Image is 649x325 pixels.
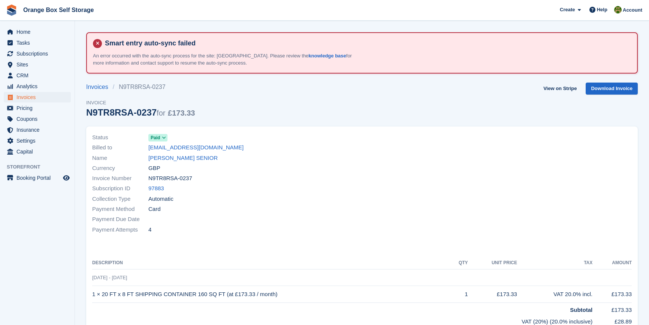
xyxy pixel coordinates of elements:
[157,109,165,117] span: for
[570,307,592,313] strong: Subtotal
[16,59,61,70] span: Sites
[16,103,61,113] span: Pricing
[16,92,61,102] span: Invoices
[148,164,160,173] span: GBP
[92,174,148,183] span: Invoice Number
[62,173,71,182] a: Preview store
[6,5,17,16] img: stora-icon-8386f47178a22dfd0bd8f6a31ec36ba5ce8667c1dd55bd0f319d3a0aa187defe.svg
[623,6,642,14] span: Account
[92,257,450,269] th: Description
[92,226,148,234] span: Payment Attempts
[92,205,148,214] span: Payment Method
[16,81,61,92] span: Analytics
[92,133,148,142] span: Status
[16,70,61,81] span: CRM
[468,286,517,303] td: £173.33
[151,134,160,141] span: Paid
[450,286,468,303] td: 1
[86,83,195,92] nav: breadcrumbs
[4,81,71,92] a: menu
[86,99,195,107] span: Invoice
[148,184,164,193] a: 97883
[597,6,607,14] span: Help
[517,257,592,269] th: Tax
[4,114,71,124] a: menu
[168,109,195,117] span: £173.33
[148,226,151,234] span: 4
[4,146,71,157] a: menu
[93,52,355,67] p: An error occurred with the auto-sync process for the site: [GEOGRAPHIC_DATA]. Please review the f...
[4,173,71,183] a: menu
[592,286,632,303] td: £173.33
[92,164,148,173] span: Currency
[148,195,173,203] span: Automatic
[92,195,148,203] span: Collection Type
[4,38,71,48] a: menu
[16,125,61,135] span: Insurance
[592,257,632,269] th: Amount
[4,92,71,102] a: menu
[86,107,195,117] div: N9TR8RSA-0237
[16,38,61,48] span: Tasks
[592,303,632,314] td: £173.33
[517,290,592,299] div: VAT 20.0% incl.
[92,154,148,162] span: Name
[308,53,346,59] a: knowledge base
[16,114,61,124] span: Coupons
[148,154,218,162] a: [PERSON_NAME] SENIOR
[560,6,575,14] span: Create
[4,70,71,81] a: menu
[4,59,71,70] a: menu
[102,39,631,48] h4: Smart entry auto-sync failed
[614,6,622,14] img: Sarah
[16,27,61,37] span: Home
[4,27,71,37] a: menu
[16,173,61,183] span: Booking Portal
[20,4,97,16] a: Orange Box Self Storage
[92,184,148,193] span: Subscription ID
[4,103,71,113] a: menu
[92,143,148,152] span: Billed to
[586,83,638,95] a: Download Invoice
[92,286,450,303] td: 1 × 20 FT x 8 FT SHIPPING CONTAINER 160 SQ FT (at £173.33 / month)
[4,135,71,146] a: menu
[4,48,71,59] a: menu
[7,163,75,171] span: Storefront
[16,146,61,157] span: Capital
[148,133,167,142] a: Paid
[16,135,61,146] span: Settings
[148,205,161,214] span: Card
[92,275,127,280] span: [DATE] - [DATE]
[4,125,71,135] a: menu
[86,83,113,92] a: Invoices
[468,257,517,269] th: Unit Price
[148,143,244,152] a: [EMAIL_ADDRESS][DOMAIN_NAME]
[450,257,468,269] th: QTY
[92,215,148,224] span: Payment Due Date
[540,83,580,95] a: View on Stripe
[148,174,192,183] span: N9TR8RSA-0237
[16,48,61,59] span: Subscriptions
